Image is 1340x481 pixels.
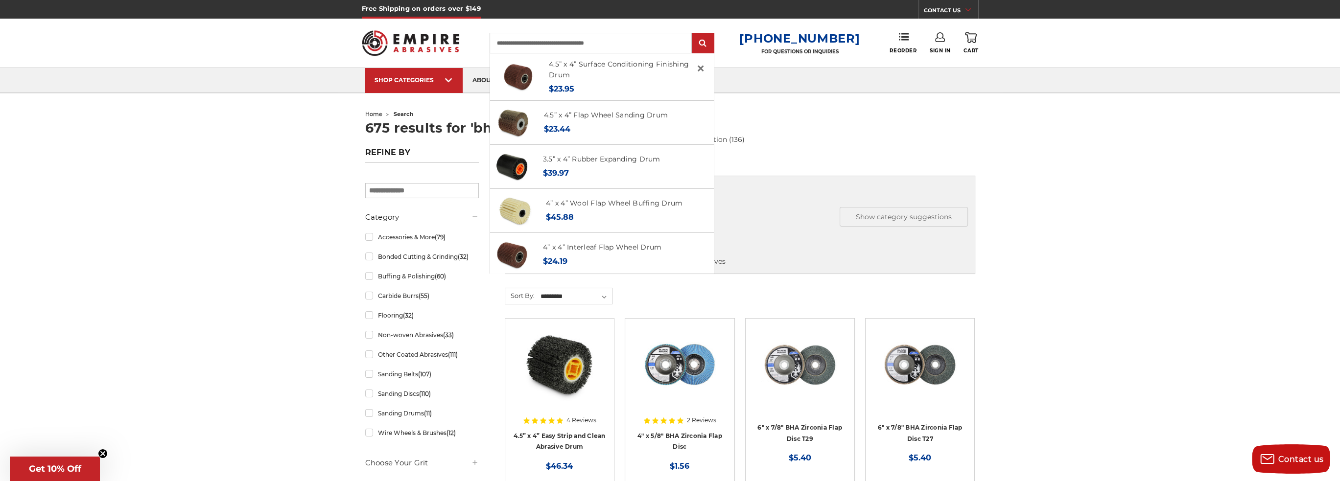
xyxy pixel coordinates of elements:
[512,240,968,252] h5: Brands
[878,424,963,442] a: 6" x 7/8" BHA Zirconia Flap Disc T27
[495,150,529,183] img: 3.5 inch rubber expanding drum for sanding belt
[419,390,430,397] span: (110)
[549,60,689,80] a: 4.5” x 4” Surface Conditioning Finishing Drum
[365,248,479,265] a: Bonded Cutting & Grinding
[365,385,479,402] a: Sanding Discs
[457,253,468,260] span: (32)
[443,331,453,339] span: (33)
[365,268,479,285] a: Buffing & Polishing
[670,461,689,471] span: $1.56
[365,111,382,117] a: home
[365,229,479,246] a: Accessories & More
[930,47,951,54] span: Sign In
[365,326,479,344] a: Non-woven Abrasives
[693,34,713,53] input: Submit
[463,68,514,93] a: about us
[365,457,479,469] h5: Choose Your Grit
[544,124,570,134] span: $23.44
[757,424,842,442] a: 6" x 7/8" BHA Zirconia Flap Disc T29
[496,106,530,139] img: 4.5 inch x 4 inch flap wheel sanding drum
[29,463,81,474] span: Get 10% Off
[543,155,660,163] a: 3.5” x 4” Rubber Expanding Drum
[566,417,596,423] span: 4 Reviews
[964,47,978,54] span: Cart
[365,405,479,422] a: Sanding Drums
[909,453,931,462] span: $5.40
[881,325,959,404] img: Coarse 36 grit BHA Zirconia flap disc, 6-inch, flat T27 for aggressive material removal
[365,366,479,383] a: Sanding Belts
[546,461,573,471] span: $46.34
[98,449,108,458] button: Close teaser
[402,312,413,319] span: (32)
[637,432,722,451] a: 4" x 5/8" BHA Zirconia Flap Disc
[365,346,479,363] a: Other Coated Abrasives
[418,292,429,299] span: (55)
[539,289,612,304] select: Sort By:
[872,325,967,420] a: Coarse 36 grit BHA Zirconia flap disc, 6-inch, flat T27 for aggressive material removal
[549,84,574,93] span: $23.95
[394,111,414,117] span: search
[546,212,574,222] span: $45.88
[365,148,479,163] h5: Refine by
[10,457,100,481] div: Get 10% OffClose teaser
[1252,444,1330,474] button: Contact us
[1278,455,1324,464] span: Contact us
[761,325,839,404] img: Black Hawk 6 inch T29 coarse flap discs, 36 grit for efficient material removal
[739,48,860,55] p: FOR QUESTIONS OR INQUIRIES
[495,238,529,272] img: 4 inch interleaf flap wheel drum
[739,31,860,46] a: [PHONE_NUMBER]
[501,60,535,93] img: 4.5 Inch Surface Conditioning Finishing Drum
[640,325,719,404] img: 4-inch BHA Zirconia flap disc with 40 grit designed for aggressive metal sanding and grinding
[752,325,847,420] a: Black Hawk 6 inch T29 coarse flap discs, 36 grit for efficient material removal
[418,370,431,378] span: (107)
[687,417,716,423] span: 2 Reviews
[512,183,968,193] div: Did you mean:
[434,233,445,241] span: (79)
[512,325,607,420] a: 4.5 inch x 4 inch paint stripping drum
[512,240,968,267] div: , ,
[543,243,661,252] a: 4” x 4” Interleaf Flap Wheel Drum
[514,432,606,451] a: 4.5” x 4” Easy Strip and Clean Abrasive Drum
[365,211,479,223] h5: Category
[423,410,431,417] span: (11)
[365,287,479,304] a: Carbide Burrs
[512,207,968,227] h5: Categories
[840,207,968,227] button: Show category suggestions
[365,307,479,324] a: Flooring
[696,59,705,78] span: ×
[446,429,455,436] span: (12)
[544,111,668,119] a: 4.5” x 4” Flap Wheel Sanding Drum
[890,47,917,54] span: Reorder
[365,121,975,135] h1: 675 results for 'bha abrasive drums'
[789,453,811,462] span: $5.40
[447,351,457,358] span: (111)
[434,273,446,280] span: (60)
[375,76,453,84] div: SHOP CATEGORIES
[964,32,978,54] a: Cart
[365,424,479,441] a: Wire Wheels & Brushes
[546,199,682,207] a: 4” x 4” Wool Flap Wheel Buffing Drum
[632,325,727,420] a: 4-inch BHA Zirconia flap disc with 40 grit designed for aggressive metal sanding and grinding
[362,24,460,62] img: Empire Abrasives
[924,5,978,19] a: CONTACT US
[543,168,569,178] span: $39.97
[693,61,708,76] a: Close
[505,288,535,303] label: Sort By:
[890,32,917,53] a: Reorder
[520,325,599,404] img: 4.5 inch x 4 inch paint stripping drum
[543,256,567,266] span: $24.19
[498,194,532,228] img: 4 inch buffing and polishing drum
